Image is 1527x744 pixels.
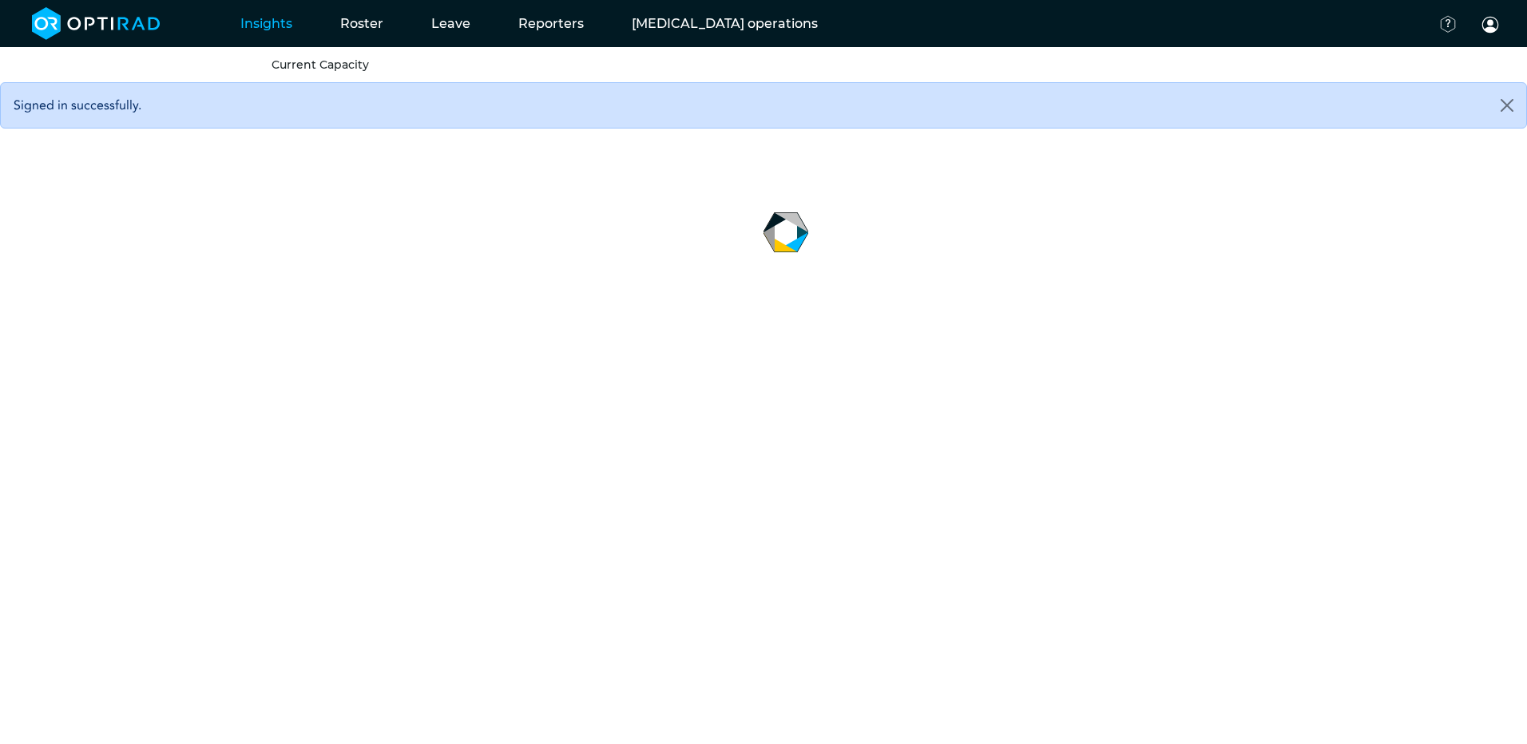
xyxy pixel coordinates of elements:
img: brand-opti-rad-logos-blue-and-white-d2f68631ba2948856bd03f2d395fb146ddc8fb01b4b6e9315ea85fa773367... [32,7,161,40]
a: Current Capacity [272,57,369,72]
button: Close [1488,83,1526,128]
